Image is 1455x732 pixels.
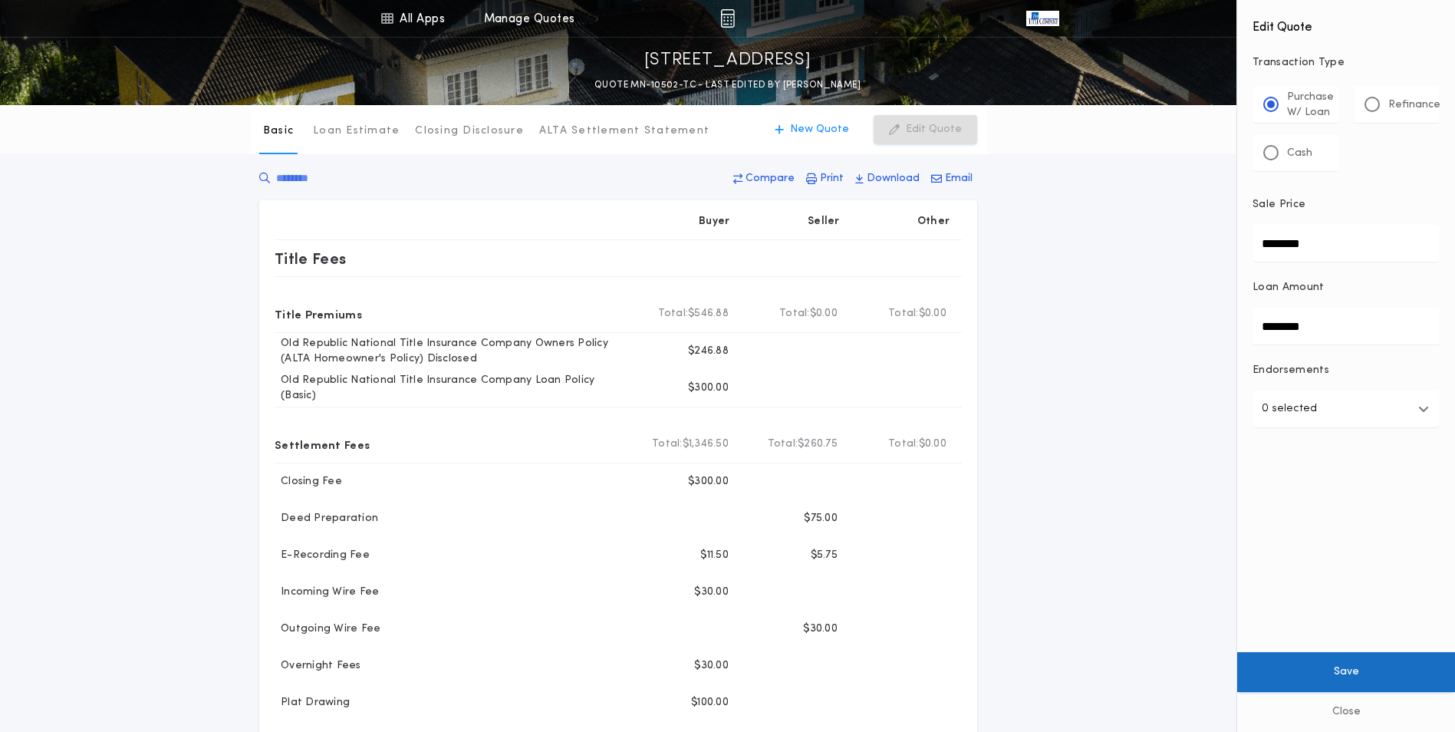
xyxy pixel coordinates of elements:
button: Close [1237,692,1455,732]
p: Purchase W/ Loan [1287,90,1334,120]
p: Endorsements [1253,363,1440,378]
p: Email [945,171,973,186]
button: Print [802,165,848,193]
p: $300.00 [688,474,729,490]
p: Refinance [1388,97,1440,113]
button: Compare [729,165,799,193]
p: ALTA Settlement Statement [539,124,709,139]
button: Email [927,165,977,193]
p: QUOTE MN-10502-TC - LAST EDITED BY [PERSON_NAME] [594,77,861,93]
p: Basic [263,124,294,139]
p: $30.00 [694,658,729,674]
p: $30.00 [694,585,729,600]
p: Compare [746,171,795,186]
button: New Quote [759,115,864,144]
img: vs-icon [1026,11,1058,26]
span: $260.75 [798,437,838,452]
p: Edit Quote [906,122,962,137]
p: Overnight Fees [275,658,361,674]
p: $246.88 [688,344,729,359]
b: Total: [768,437,798,452]
p: Closing Fee [275,474,342,490]
p: Title Fees [275,246,347,271]
p: $100.00 [691,695,729,711]
p: Print [820,171,844,186]
p: Transaction Type [1253,55,1440,71]
p: Plat Drawing [275,695,350,711]
p: Incoming Wire Fee [275,585,379,600]
p: $30.00 [803,622,838,637]
b: Total: [652,437,683,452]
span: $0.00 [919,306,946,321]
p: Title Premiums [275,302,362,326]
p: 0 selected [1262,400,1317,418]
p: Cash [1287,146,1312,161]
p: Settlement Fees [275,432,370,457]
span: $546.88 [688,306,729,321]
p: $300.00 [688,381,729,396]
button: Save [1237,652,1455,692]
button: Edit Quote [874,115,977,144]
p: [STREET_ADDRESS] [644,48,811,73]
button: 0 selected [1253,391,1440,427]
b: Total: [658,306,689,321]
p: Other [917,214,950,229]
p: Loan Amount [1253,280,1325,295]
span: $0.00 [919,437,946,452]
p: $5.75 [811,548,838,563]
p: Download [867,171,920,186]
p: Sale Price [1253,197,1305,213]
p: Old Republic National Title Insurance Company Loan Policy (Basic) [275,373,632,404]
span: $0.00 [810,306,838,321]
input: Loan Amount [1253,308,1440,345]
b: Total: [888,437,919,452]
b: Total: [888,306,919,321]
p: Deed Preparation [275,511,378,526]
p: $11.50 [700,548,729,563]
p: $75.00 [804,511,838,526]
p: Outgoing Wire Fee [275,622,380,637]
input: Sale Price [1253,225,1440,262]
p: Loan Estimate [313,124,400,139]
p: Old Republic National Title Insurance Company Owners Policy (ALTA Homeowner's Policy) Disclosed [275,336,632,367]
p: E-Recording Fee [275,548,370,563]
img: img [720,9,735,28]
p: Buyer [699,214,729,229]
p: Closing Disclosure [415,124,524,139]
p: New Quote [790,122,849,137]
b: Total: [779,306,810,321]
h4: Edit Quote [1253,9,1440,37]
span: $1,346.50 [683,437,729,452]
p: Seller [808,214,840,229]
button: Download [851,165,924,193]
